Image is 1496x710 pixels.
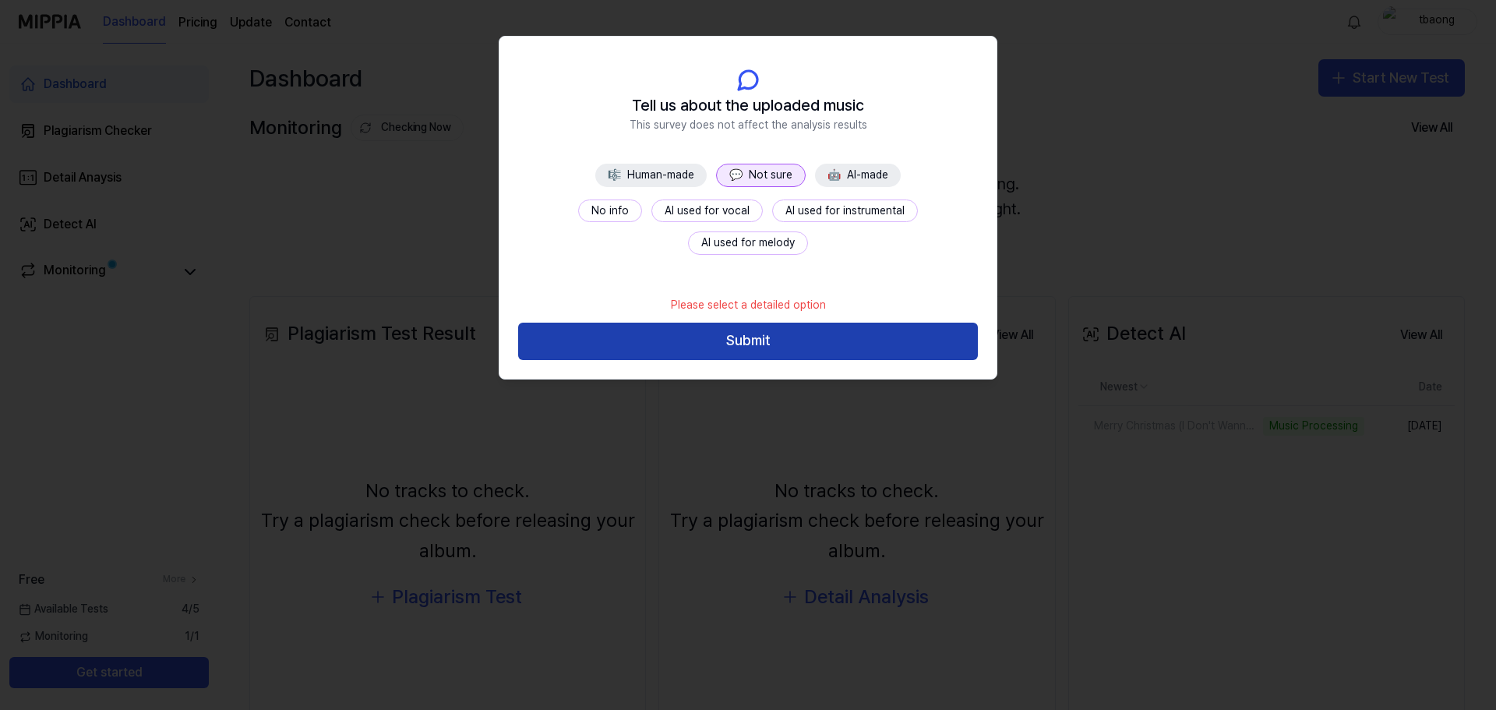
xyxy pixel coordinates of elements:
[578,200,642,223] button: No info
[772,200,918,223] button: AI used for instrumental
[518,323,978,360] button: Submit
[595,164,707,187] button: 🎼Human-made
[729,168,743,181] span: 💬
[608,168,621,181] span: 🎼
[716,164,806,187] button: 💬Not sure
[632,93,864,118] span: Tell us about the uploaded music
[662,288,835,323] div: Please select a detailed option
[630,118,867,133] span: This survey does not affect the analysis results
[688,231,808,255] button: AI used for melody
[827,168,841,181] span: 🤖
[815,164,901,187] button: 🤖AI-made
[651,200,763,223] button: AI used for vocal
